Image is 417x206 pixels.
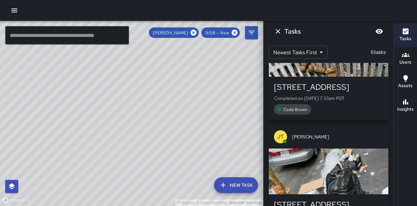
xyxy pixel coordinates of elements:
h6: Tasks [399,35,411,42]
h6: Insights [397,106,414,113]
h6: Users [399,59,411,66]
h6: Assets [398,82,413,89]
h6: Tasks [284,26,301,37]
p: 6 tasks [368,48,388,56]
button: Assets [394,71,417,94]
button: Blur [373,25,386,38]
button: Filters [245,26,258,39]
button: Tasks [394,24,417,47]
div: [PERSON_NAME] [149,27,199,38]
button: Insights [394,94,417,118]
span: 9/08 — Now [201,30,233,36]
div: Newest Tasks First [269,46,327,59]
span: [PERSON_NAME] [292,134,383,140]
button: Users [394,47,417,71]
button: New Task [214,177,258,193]
div: 9/08 — Now [201,27,240,38]
p: Completed on [DATE] 7:33am PDT [274,95,383,102]
button: JT[PERSON_NAME][STREET_ADDRESS]Completed on [DATE] 7:33am PDTCode Brown [269,8,388,120]
div: [STREET_ADDRESS] [274,82,383,92]
button: Dismiss [271,25,284,38]
span: [PERSON_NAME] [149,30,192,36]
span: Code Brown [280,107,311,112]
p: JT [277,133,284,141]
